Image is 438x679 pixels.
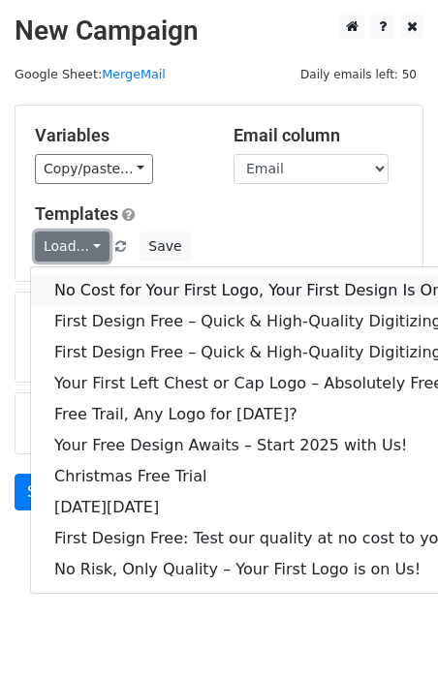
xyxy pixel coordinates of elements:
[35,203,118,224] a: Templates
[102,67,166,81] a: MergeMail
[15,474,78,510] a: Send
[15,67,166,81] small: Google Sheet:
[234,125,403,146] h5: Email column
[15,15,423,47] h2: New Campaign
[35,125,204,146] h5: Variables
[294,64,423,85] span: Daily emails left: 50
[35,231,109,262] a: Load...
[341,586,438,679] iframe: Chat Widget
[294,67,423,81] a: Daily emails left: 50
[35,154,153,184] a: Copy/paste...
[140,231,190,262] button: Save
